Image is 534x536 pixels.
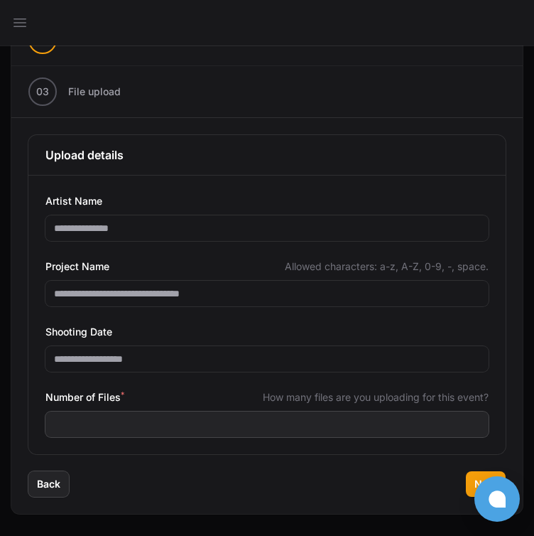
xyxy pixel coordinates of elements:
span: Artist Name [45,193,102,210]
span: Number of Files [45,389,124,406]
button: 03 File upload [11,66,138,117]
span: Shooting Date [45,323,112,341]
span: Project Name [45,258,109,275]
span: How many files are you uploading for this event? [263,390,489,404]
button: Next [466,471,506,497]
h3: Upload details [45,146,489,164]
span: Allowed characters: a-z, A-Z, 0-9, -, space. [285,259,489,274]
span: File upload [68,85,121,99]
span: Next [474,477,497,491]
button: Open chat window [474,476,520,522]
button: Back [28,471,69,497]
span: 03 [36,85,49,99]
span: Back [37,477,60,491]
